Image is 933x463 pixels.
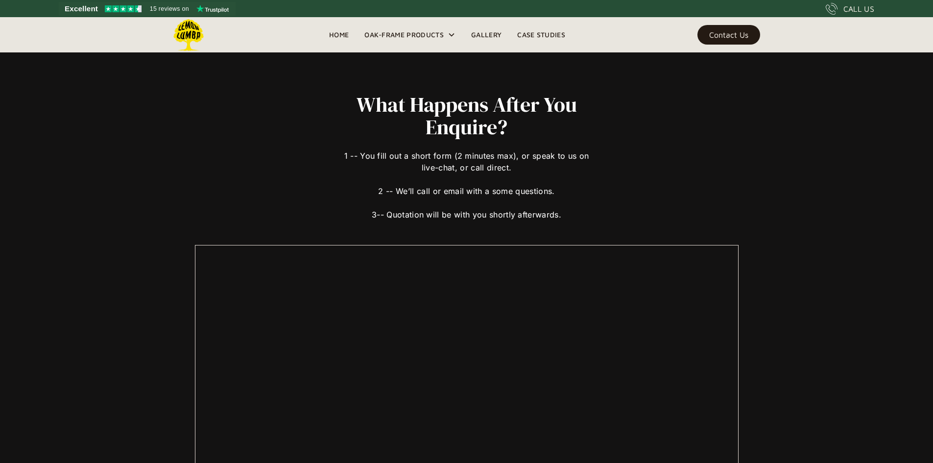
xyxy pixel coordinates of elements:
[321,27,357,42] a: Home
[357,17,463,52] div: Oak-Frame Products
[697,25,760,45] a: Contact Us
[826,3,874,15] a: CALL US
[196,5,229,13] img: Trustpilot logo
[709,31,748,38] div: Contact Us
[340,138,593,220] div: 1 -- You fill out a short form (2 minutes max), or speak to us on live-chat, or call direct. 2 --...
[364,29,444,41] div: Oak-Frame Products
[340,93,593,138] h2: What Happens After You Enquire?
[463,27,509,42] a: Gallery
[105,5,142,12] img: Trustpilot 4.5 stars
[150,3,189,15] span: 15 reviews on
[65,3,98,15] span: Excellent
[509,27,573,42] a: Case Studies
[59,2,236,16] a: See Lemon Lumba reviews on Trustpilot
[843,3,874,15] div: CALL US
